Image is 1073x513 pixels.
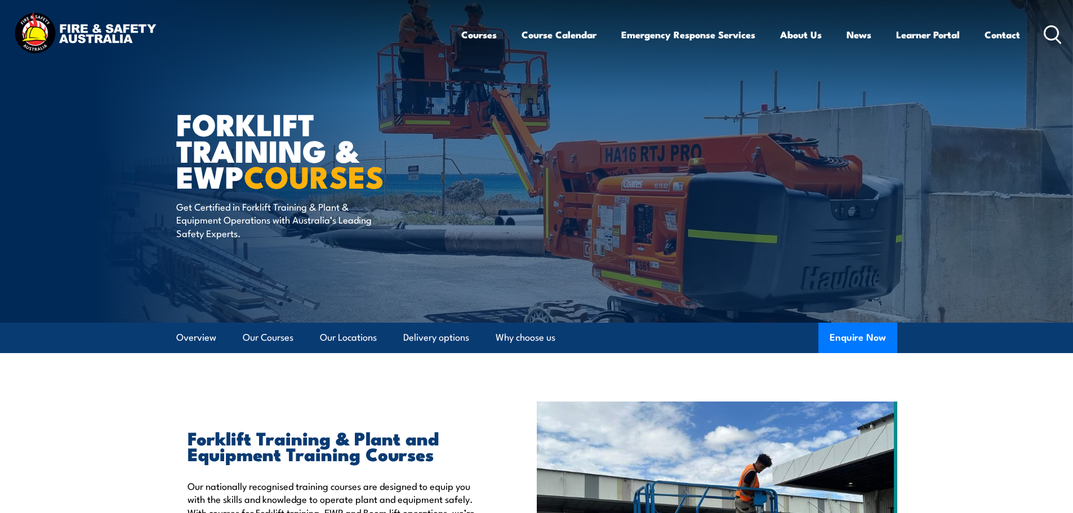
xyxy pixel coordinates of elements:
a: Our Courses [243,323,293,353]
a: Emergency Response Services [621,20,755,50]
a: Course Calendar [522,20,596,50]
strong: COURSES [244,152,384,199]
a: Learner Portal [896,20,960,50]
a: About Us [780,20,822,50]
a: Our Locations [320,323,377,353]
a: Why choose us [496,323,555,353]
button: Enquire Now [818,323,897,353]
a: News [847,20,871,50]
a: Courses [461,20,497,50]
p: Get Certified in Forklift Training & Plant & Equipment Operations with Australia’s Leading Safety... [176,200,382,239]
a: Contact [985,20,1020,50]
h1: Forklift Training & EWP [176,110,455,189]
h2: Forklift Training & Plant and Equipment Training Courses [188,430,485,461]
a: Overview [176,323,216,353]
a: Delivery options [403,323,469,353]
